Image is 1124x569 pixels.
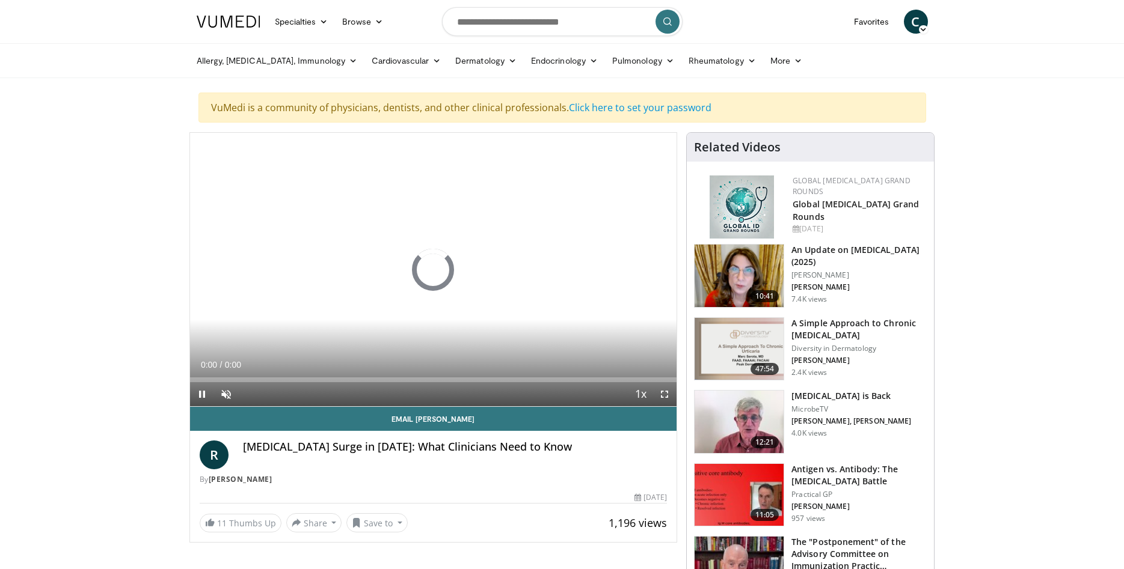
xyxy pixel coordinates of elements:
[190,407,677,431] a: Email [PERSON_NAME]
[695,464,784,526] img: 7472b800-47d2-44da-b92c-526da50404a8.150x105_q85_crop-smart_upscale.jpg
[605,49,681,73] a: Pulmonology
[793,175,911,196] a: Global [MEDICAL_DATA] Grand Rounds
[653,382,677,406] button: Fullscreen
[751,436,779,448] span: 12:21
[791,356,927,365] p: [PERSON_NAME]
[220,360,223,370] span: /
[694,244,927,308] a: 10:41 An Update on [MEDICAL_DATA] (2025) [PERSON_NAME] [PERSON_NAME] 7.4K views
[791,317,927,341] h3: A Simple Approach to Chronic [MEDICAL_DATA]
[442,7,683,36] input: Search topics, interventions
[710,175,774,239] img: e456a1d5-25c5-46f9-913a-7a343587d2a7.png.150x105_q85_autocrop_double_scale_upscale_version-0.2.png
[448,49,524,73] a: Dermatology
[791,368,827,377] p: 2.4K views
[190,133,677,407] video-js: Video Player
[189,49,365,73] a: Allergy, [MEDICAL_DATA], Immunology
[681,49,763,73] a: Rheumatology
[190,377,677,382] div: Progress Bar
[694,463,927,527] a: 11:05 Antigen vs. Antibody: The [MEDICAL_DATA] Battle Practical GP [PERSON_NAME] 957 views
[791,490,927,499] p: Practical GP
[200,440,229,469] a: R
[763,49,809,73] a: More
[791,390,911,402] h3: [MEDICAL_DATA] is Back
[791,294,827,304] p: 7.4K views
[217,517,227,529] span: 11
[791,428,827,438] p: 4.0K views
[793,198,919,222] a: Global [MEDICAL_DATA] Grand Rounds
[791,416,911,426] p: [PERSON_NAME], [PERSON_NAME]
[694,390,927,454] a: 12:21 [MEDICAL_DATA] is Back MicrobeTV [PERSON_NAME], [PERSON_NAME] 4.0K views
[791,344,927,353] p: Diversity in Dermatology
[751,290,779,302] span: 10:41
[609,516,667,530] span: 1,196 views
[695,318,784,380] img: dc941aa0-c6d2-40bd-ba0f-da81891a6313.png.150x105_q85_crop-smart_upscale.png
[198,93,926,123] div: VuMedi is a community of physicians, dentists, and other clinical professionals.
[791,514,825,523] p: 957 views
[751,509,779,521] span: 11:05
[524,49,605,73] a: Endocrinology
[793,224,924,234] div: [DATE]
[791,463,927,487] h3: Antigen vs. Antibody: The [MEDICAL_DATA] Battle
[791,404,911,414] p: MicrobeTV
[569,101,711,114] a: Click here to set your password
[904,10,928,34] a: C
[695,245,784,307] img: 48af3e72-e66e-47da-b79f-f02e7cc46b9b.png.150x105_q85_crop-smart_upscale.png
[190,382,214,406] button: Pause
[791,502,927,511] p: [PERSON_NAME]
[200,514,281,532] a: 11 Thumbs Up
[346,513,408,532] button: Save to
[791,282,927,292] p: [PERSON_NAME]
[335,10,390,34] a: Browse
[628,382,653,406] button: Playback Rate
[751,363,779,375] span: 47:54
[201,360,217,370] span: 0:00
[694,140,781,154] h4: Related Videos
[214,382,238,406] button: Unmute
[791,244,927,268] h3: An Update on [MEDICAL_DATA] (2025)
[695,391,784,453] img: 537ec807-323d-43b7-9fe0-bad00a6af604.150x105_q85_crop-smart_upscale.jpg
[200,474,668,485] div: By
[225,360,241,370] span: 0:00
[634,492,667,503] div: [DATE]
[209,474,272,484] a: [PERSON_NAME]
[364,49,448,73] a: Cardiovascular
[268,10,336,34] a: Specialties
[243,440,668,454] h4: [MEDICAL_DATA] Surge in [DATE]: What Clinicians Need to Know
[286,513,342,532] button: Share
[694,317,927,381] a: 47:54 A Simple Approach to Chronic [MEDICAL_DATA] Diversity in Dermatology [PERSON_NAME] 2.4K views
[197,16,260,28] img: VuMedi Logo
[847,10,897,34] a: Favorites
[791,270,927,280] p: [PERSON_NAME]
